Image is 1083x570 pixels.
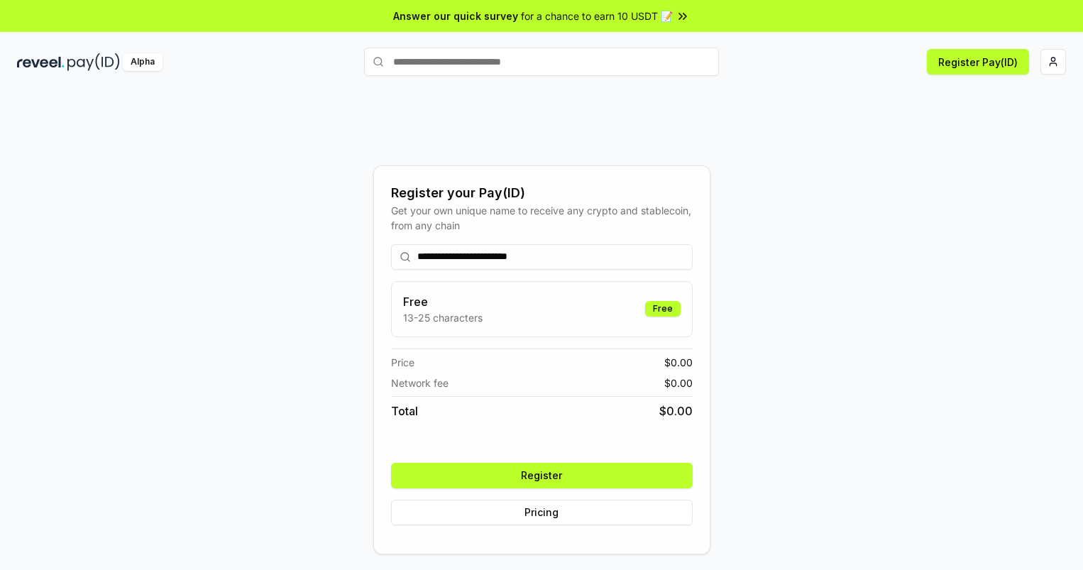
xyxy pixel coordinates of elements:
[664,355,693,370] span: $ 0.00
[645,301,681,317] div: Free
[391,402,418,420] span: Total
[391,355,414,370] span: Price
[393,9,518,23] span: Answer our quick survey
[391,463,693,488] button: Register
[391,376,449,390] span: Network fee
[927,49,1029,75] button: Register Pay(ID)
[67,53,120,71] img: pay_id
[664,376,693,390] span: $ 0.00
[391,203,693,233] div: Get your own unique name to receive any crypto and stablecoin, from any chain
[123,53,163,71] div: Alpha
[403,310,483,325] p: 13-25 characters
[521,9,673,23] span: for a chance to earn 10 USDT 📝
[17,53,65,71] img: reveel_dark
[403,293,483,310] h3: Free
[659,402,693,420] span: $ 0.00
[391,500,693,525] button: Pricing
[391,183,693,203] div: Register your Pay(ID)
